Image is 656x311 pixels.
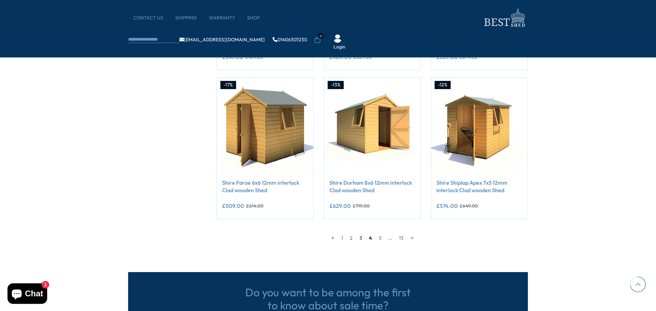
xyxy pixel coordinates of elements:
ins: £629.00 [329,203,351,209]
a: Shire Faroe 6x6 12mm interlock Clad wooden Shed [222,179,308,194]
div: -12% [435,81,451,89]
a: Login [333,44,345,51]
a: → [407,233,417,243]
del: £614.00 [246,203,263,208]
del: £719.00 [353,203,370,208]
a: 13 [396,233,407,243]
ins: £347.00 [222,54,243,60]
a: Warranty [209,15,242,22]
a: 4 [366,233,375,243]
inbox-online-store-chat: Shopify online store chat [5,283,49,306]
a: 2 [346,233,356,243]
a: 01406307230 [273,37,307,42]
span: … [385,233,396,243]
a: Shipping [175,15,204,22]
div: -17% [220,81,236,89]
div: -13% [328,81,344,89]
span: 3 [356,233,366,243]
del: £529.00 [353,55,372,59]
ins: £589.00 [436,54,458,60]
a: Shire Durham 8x6 12mm interlock Clad wooden Shed [329,179,415,194]
a: Shop [247,15,266,22]
a: ← [328,233,338,243]
a: [EMAIL_ADDRESS][DOMAIN_NAME] [179,37,265,42]
del: £649.00 [460,203,478,208]
span: 0 [318,33,324,39]
del: £674.00 [460,55,477,59]
img: logo [480,7,528,29]
img: User Icon [333,34,342,43]
a: Shire Shiplap Apex 7x5 12mm interlock Clad wooden Shed [436,179,522,194]
ins: £574.00 [436,203,458,209]
ins: £464.00 [329,54,352,60]
ins: £509.00 [222,203,244,209]
a: 5 [375,233,385,243]
a: 0 [314,37,321,43]
del: £464.00 [245,55,263,59]
a: CONTACT US [133,15,170,22]
a: 1 [338,233,346,243]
